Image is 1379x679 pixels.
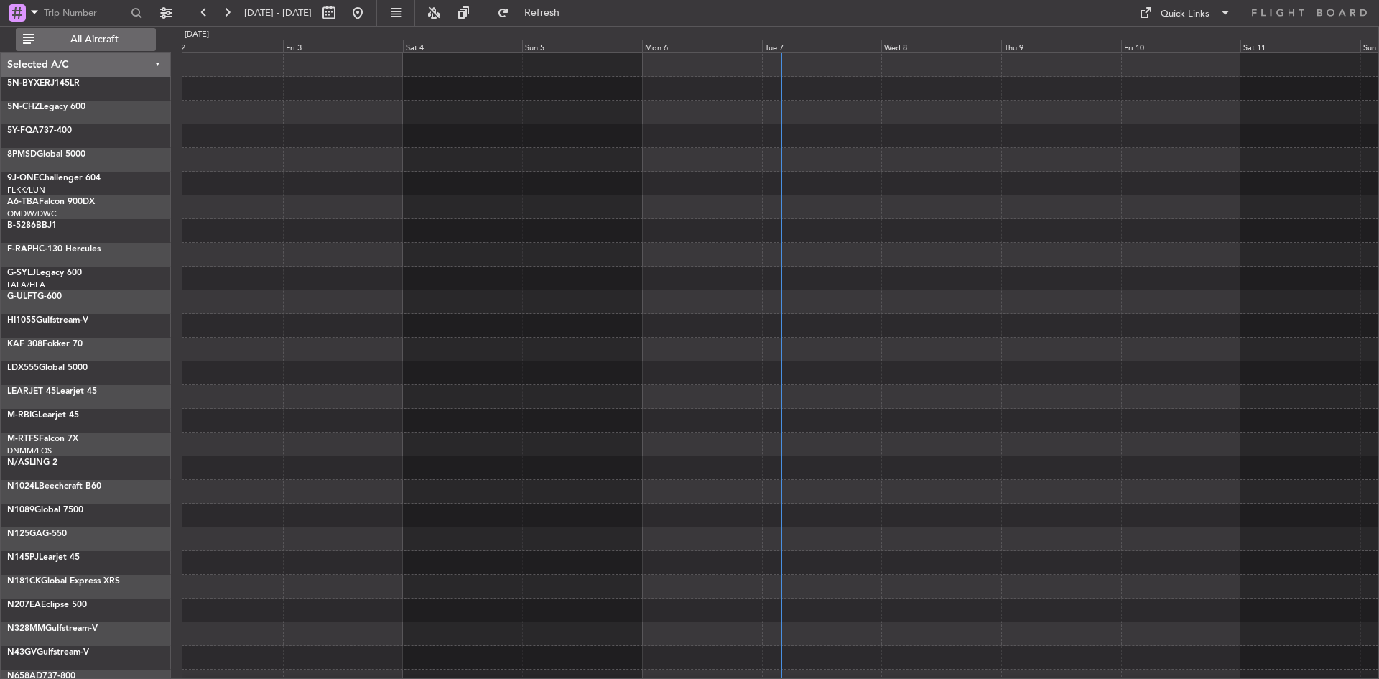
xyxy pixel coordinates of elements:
a: N1089Global 7500 [7,506,83,514]
span: N145PJ [7,553,39,562]
input: Trip Number [44,2,126,24]
a: LEARJET 45Learjet 45 [7,387,97,396]
a: F-RAPHC-130 Hercules [7,245,101,254]
a: M-RTFSFalcon 7X [7,435,78,443]
a: N125GAG-550 [7,530,67,538]
a: M-RBIGLearjet 45 [7,411,79,420]
a: 8PMSDGlobal 5000 [7,150,85,159]
span: 9J-ONE [7,174,39,183]
span: N1024L [7,482,39,491]
a: 9J-ONEChallenger 604 [7,174,101,183]
span: LEARJET 45 [7,387,56,396]
span: 5N-BYX [7,79,40,88]
a: G-SYLJLegacy 600 [7,269,82,277]
div: Thu 2 [163,40,283,52]
a: FALA/HLA [7,280,45,290]
span: N181CK [7,577,41,586]
a: N145PJLearjet 45 [7,553,80,562]
span: G-SYLJ [7,269,36,277]
div: Quick Links [1161,7,1209,22]
span: 8PMSD [7,150,37,159]
span: [DATE] - [DATE] [244,6,312,19]
span: A6-TBA [7,198,39,206]
span: G-ULFT [7,292,37,301]
a: FLKK/LUN [7,185,45,195]
span: M-RTFS [7,435,39,443]
a: DNMM/LOS [7,445,52,456]
div: Wed 8 [881,40,1001,52]
button: Refresh [491,1,577,24]
a: N43GVGulfstream-V [7,648,89,657]
div: Tue 7 [762,40,882,52]
span: N125GA [7,530,42,538]
div: Fri 3 [283,40,403,52]
span: Refresh [512,8,572,18]
button: All Aircraft [16,28,156,51]
a: N/ASLING 2 [7,458,57,467]
span: N328MM [7,624,45,633]
div: Sun 5 [522,40,642,52]
div: Thu 9 [1001,40,1121,52]
div: Fri 10 [1121,40,1241,52]
div: Mon 6 [642,40,762,52]
a: A6-TBAFalcon 900DX [7,198,95,206]
span: N43GV [7,648,37,657]
span: M-RBIG [7,411,38,420]
span: F-RAPH [7,245,39,254]
span: All Aircraft [37,34,152,45]
a: OMDW/DWC [7,208,57,219]
a: KAF 308Fokker 70 [7,340,83,348]
span: KAF 308 [7,340,42,348]
span: N1089 [7,506,34,514]
span: B-5286 [7,221,36,230]
a: N328MMGulfstream-V [7,624,98,633]
span: 5Y-FQA [7,126,39,135]
a: N207EAEclipse 500 [7,601,87,609]
span: N207EA [7,601,41,609]
a: 5N-CHZLegacy 600 [7,103,85,111]
a: N1024LBeechcraft B60 [7,482,101,491]
button: Quick Links [1132,1,1238,24]
a: G-ULFTG-600 [7,292,62,301]
a: N181CKGlobal Express XRS [7,577,120,586]
a: HI1055Gulfstream-V [7,316,88,325]
a: B-5286BBJ1 [7,221,57,230]
span: LDX555 [7,364,39,372]
span: N/A [7,458,24,467]
span: HI1055 [7,316,36,325]
div: [DATE] [185,29,209,41]
span: 5N-CHZ [7,103,40,111]
div: Sat 4 [403,40,523,52]
a: 5N-BYXERJ145LR [7,79,80,88]
a: LDX555Global 5000 [7,364,88,372]
div: Sat 11 [1240,40,1360,52]
a: 5Y-FQA737-400 [7,126,72,135]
